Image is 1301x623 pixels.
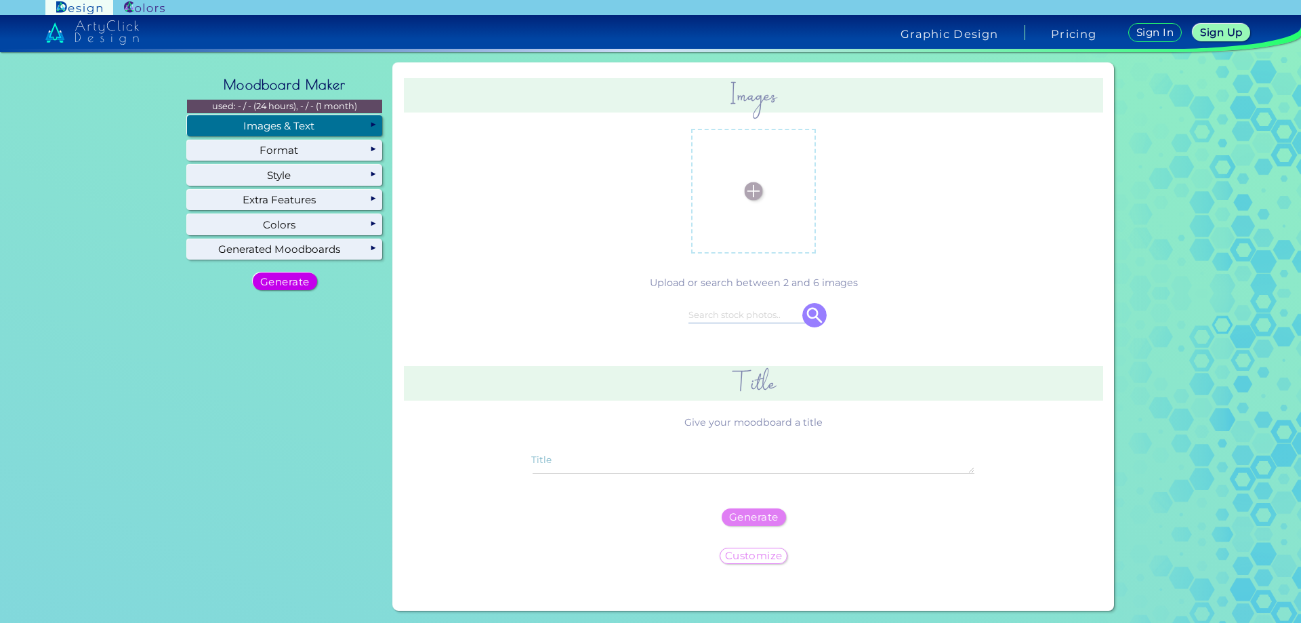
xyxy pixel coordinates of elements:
[187,100,382,113] p: used: - / - (24 hours), - / - (1 month)
[187,140,382,161] div: Format
[1203,28,1241,37] h5: Sign Up
[1195,24,1247,41] a: Sign Up
[802,303,827,327] img: icon search
[217,70,352,100] h2: Moodboard Maker
[187,190,382,210] div: Extra Features
[187,115,382,136] div: Images & Text
[263,277,307,286] h5: Generate
[1131,24,1180,41] a: Sign In
[732,513,776,522] h5: Generate
[1138,28,1172,37] h5: Sign In
[45,20,139,45] img: artyclick_design_logo_white_combined_path.svg
[728,551,780,561] h5: Customize
[187,239,382,260] div: Generated Moodboards
[187,214,382,235] div: Colors
[124,1,165,14] img: ArtyClick Colors logo
[1051,28,1096,39] a: Pricing
[404,78,1103,113] h2: Images
[409,275,1098,291] p: Upload or search between 2 and 6 images
[745,182,763,201] img: icon_plus_white.svg
[531,456,552,465] label: Title
[404,410,1103,435] p: Give your moodboard a title
[404,366,1103,401] h2: Title
[688,307,819,322] input: Search stock photos..
[187,165,382,185] div: Style
[901,28,998,39] h4: Graphic Design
